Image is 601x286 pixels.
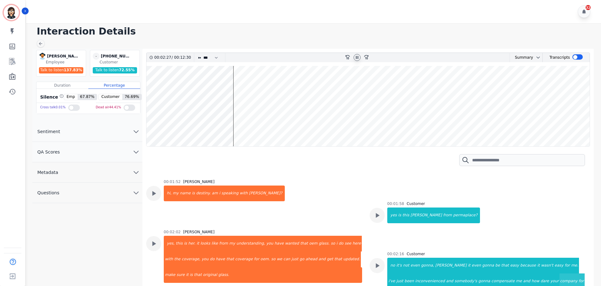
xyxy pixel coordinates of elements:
div: ahead [305,251,318,267]
div: my [229,236,236,251]
div: permaplace? [453,208,480,223]
div: glass. [318,236,330,251]
div: my [172,186,179,201]
div: and [318,251,326,267]
div: that [193,267,202,283]
div: 32 [586,5,591,10]
div: me. [571,258,579,273]
div: make [164,267,176,283]
div: this [402,208,410,223]
div: is [183,236,188,251]
div: just [291,251,299,267]
button: Questions chevron down [32,183,142,203]
div: from [218,236,229,251]
div: Dead air 44.41 % [96,103,121,112]
div: it [467,258,471,273]
div: so [271,251,276,267]
div: it [537,258,540,273]
div: oem. [260,251,271,267]
div: with [239,186,248,201]
div: Percentage [88,82,140,89]
div: yes [388,208,398,223]
span: QA Scores [32,149,65,155]
span: Customer [99,94,122,100]
div: name [179,186,191,201]
div: easy [510,258,520,273]
div: 00:02:27 [154,53,172,62]
div: 00:02:16 [387,251,404,256]
div: Cross talk 0.01 % [40,103,66,112]
div: get [326,251,334,267]
div: can [283,251,291,267]
div: [PERSON_NAME] [435,258,467,273]
svg: chevron down [536,55,541,60]
div: no [388,258,396,273]
div: wasn't [540,258,554,273]
div: [PERSON_NAME]? [248,186,285,201]
div: for [564,258,571,273]
div: is [398,208,402,223]
div: you [266,236,274,251]
div: 00:01:58 [387,201,404,206]
div: wanted [284,236,300,251]
div: easy [554,258,564,273]
div: the [174,251,181,267]
div: destiny. [196,186,211,201]
svg: chevron down [132,128,140,135]
span: 137.83 % [64,68,82,72]
div: her. [188,236,196,251]
div: even [410,258,420,273]
span: 76.69 % [122,94,142,100]
div: speaking [221,186,239,201]
div: be [495,258,501,273]
svg: chevron down [132,169,140,176]
div: sure [176,267,185,283]
span: Sentiment [32,128,65,135]
div: like [211,236,219,251]
div: 00:01:52 [164,179,181,184]
div: is [191,186,196,201]
div: [PERSON_NAME] [183,179,215,184]
button: chevron down [533,55,541,60]
span: 72.55 % [119,68,135,72]
span: - [93,53,100,60]
div: this [175,236,183,251]
div: glass. [218,267,362,283]
div: with [164,251,174,267]
div: 00:02:02 [164,229,181,235]
div: that [300,236,308,251]
div: Transcripts [549,53,570,62]
div: yes, [164,236,175,251]
div: Duration [36,82,88,89]
div: because [520,258,537,273]
div: gonna [482,258,495,273]
div: not [402,258,410,273]
div: original [202,267,218,283]
svg: chevron down [132,148,140,156]
h1: Interaction Details [37,26,595,37]
div: [PERSON_NAME] [47,53,79,60]
div: Employee [46,60,85,65]
div: that [334,251,343,267]
div: have [215,251,226,267]
div: Silence [39,94,64,100]
div: gonna, [420,258,434,273]
div: even [471,258,482,273]
div: here [352,236,361,251]
div: / [154,53,193,62]
div: [PERSON_NAME] [410,208,443,223]
span: Metadata [32,169,63,175]
div: have [274,236,284,251]
div: Customer [407,201,425,206]
div: understanding, [236,236,266,251]
div: from [443,208,453,223]
div: for [253,251,260,267]
div: [PHONE_NUMBER] [101,53,132,60]
div: it [185,267,189,283]
div: i [218,186,221,201]
div: am [211,186,218,201]
div: coverage, [181,251,201,267]
div: 00:12:30 [173,53,190,62]
div: [PERSON_NAME] [183,229,215,235]
div: is [189,267,194,283]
